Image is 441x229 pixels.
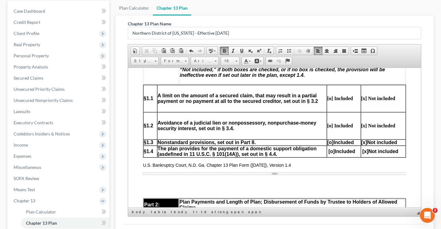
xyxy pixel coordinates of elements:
[199,72,226,77] span: Included
[21,218,109,229] a: Chapter 13 Plan
[283,57,292,65] a: Anchor
[207,47,218,55] a: Spell Checker
[131,47,140,55] a: Document Properties
[14,153,31,159] span: Expenses
[14,8,45,14] span: Case Dashboard
[14,31,39,36] span: Client Profile
[417,211,420,214] span: Resize
[9,95,109,106] a: Unsecured Nonpriority Claims
[14,53,49,58] span: Personal Property
[115,1,153,15] a: Plan Calculator
[14,165,41,170] span: Miscellaneous
[14,198,35,203] span: Chapter 13
[276,47,285,55] a: Insert/Remove Numbered List
[340,47,348,55] a: Justify
[128,27,421,39] input: Enter name...
[15,95,163,100] span: U.S. Bankruptcy Court, N.D. Ga. Chapter 13 Plan Form ([DATE]), Version 1.4
[29,78,188,89] span: The plan provides for the payment of a domestic support obligation (as
[14,86,65,92] span: Unsecured Priority Claims
[210,209,229,215] a: strong element
[9,117,109,128] a: Executory Contracts
[14,176,39,181] span: SOFA Review
[128,68,421,207] iframe: Rich Text Editor, document-ckeditor
[196,47,204,55] a: Redo
[200,81,206,86] span: [o]
[14,109,30,114] span: Lawsuits
[230,209,246,215] a: span element
[237,47,246,55] a: Underline
[142,47,151,55] a: Cut
[200,209,210,215] a: td element
[275,57,283,65] a: Unlink
[191,57,213,65] span: Arial
[15,81,25,86] span: §1.4
[131,57,159,65] a: Styles
[192,209,199,215] a: tr element
[420,208,435,223] iframe: Intercom live chat
[242,57,253,65] a: Text Color
[187,47,196,55] a: Undo
[221,57,233,65] span: 16
[14,42,40,47] span: Real Property
[177,47,185,55] a: Paste from Word
[285,47,293,55] a: Insert/Remove Bulleted List
[51,131,269,142] strong: Plan Payments and Length of Plan; Disbursement of Funds by Trustee to Holders of Allowed Claims
[234,81,270,86] span: Not included
[128,20,171,27] label: Chapter 13 Plan Name
[314,47,322,55] a: Align Left
[168,47,177,55] a: Paste as plain text
[233,72,269,77] span: Not included
[255,47,263,55] a: Superscript
[229,47,237,55] a: Italic
[150,209,169,215] a: table element
[9,106,109,117] a: Lawsuits
[14,64,48,69] span: Property Analysis
[433,208,438,213] span: 2
[14,120,53,125] span: Executory Contracts
[9,73,109,84] a: Secured Claims
[14,20,40,25] span: Credit Report
[9,17,109,28] a: Credit Report
[233,72,239,77] span: [x]
[9,6,109,17] a: Case Dashboard
[153,1,191,15] a: Chapter 13 Plan
[221,57,240,65] a: 16
[199,72,205,77] span: [o]
[26,220,57,226] span: Chapter 13 Plan
[295,47,304,55] a: Decrease Indent
[159,47,168,55] a: Paste
[368,47,377,55] a: Insert Special Character
[21,206,109,218] a: Plan Calculator
[191,57,219,65] a: Arial
[16,134,32,139] span: Part 2:
[253,57,263,65] a: Background Color
[220,47,229,55] a: Bold
[15,105,278,107] div: Page Break
[266,57,275,65] a: Link
[247,209,264,215] a: span element
[170,209,191,215] a: tbody element
[9,173,109,184] a: SOFA Review
[331,47,340,55] a: Align Right
[265,47,274,55] a: Remove Format
[246,47,255,55] a: Subscript
[9,61,109,73] a: Property Analysis
[200,81,227,86] span: Included
[234,81,240,86] span: [x]
[322,47,331,55] a: Center
[14,98,73,103] span: Unsecured Nonpriority Claims
[37,84,149,89] span: defined in 11 U.S.C. § 101(14A)), set out in § 4.4.
[14,75,43,81] span: Secured Claims
[351,47,360,55] a: Insert Page Break for Printing
[360,47,368,55] a: Table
